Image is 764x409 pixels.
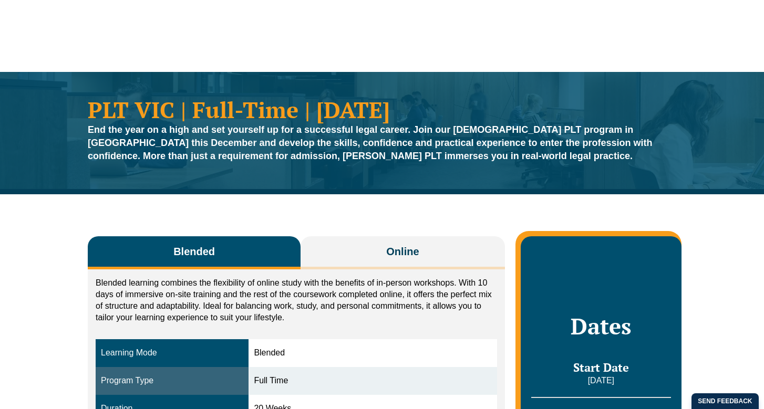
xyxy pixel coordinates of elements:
div: Learning Mode [101,347,243,359]
h1: PLT VIC | Full-Time | [DATE] [88,98,676,121]
span: Online [386,244,419,259]
div: Blended [254,347,491,359]
p: Blended learning combines the flexibility of online study with the benefits of in-person workshop... [96,277,497,323]
strong: End the year on a high and set yourself up for a successful legal career. Join our [DEMOGRAPHIC_D... [88,124,653,161]
span: Blended [173,244,215,259]
div: Full Time [254,375,491,387]
div: Program Type [101,375,243,387]
h2: Dates [531,313,671,339]
p: [DATE] [531,375,671,386]
span: Start Date [573,360,629,375]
